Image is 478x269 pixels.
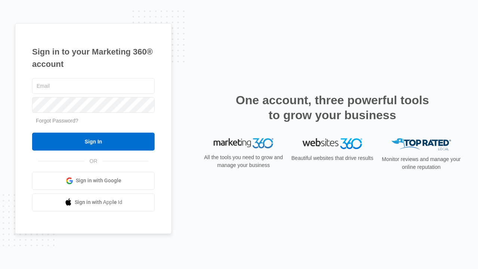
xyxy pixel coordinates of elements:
[32,172,155,190] a: Sign in with Google
[32,46,155,70] h1: Sign in to your Marketing 360® account
[233,93,431,123] h2: One account, three powerful tools to grow your business
[291,154,374,162] p: Beautiful websites that drive results
[84,157,103,165] span: OR
[302,138,362,149] img: Websites 360
[36,118,78,124] a: Forgot Password?
[75,198,122,206] span: Sign in with Apple Id
[391,138,451,151] img: Top Rated Local
[379,155,463,171] p: Monitor reviews and manage your online reputation
[202,154,285,169] p: All the tools you need to grow and manage your business
[32,78,155,94] input: Email
[32,194,155,211] a: Sign in with Apple Id
[32,133,155,151] input: Sign In
[214,138,273,149] img: Marketing 360
[76,177,121,185] span: Sign in with Google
